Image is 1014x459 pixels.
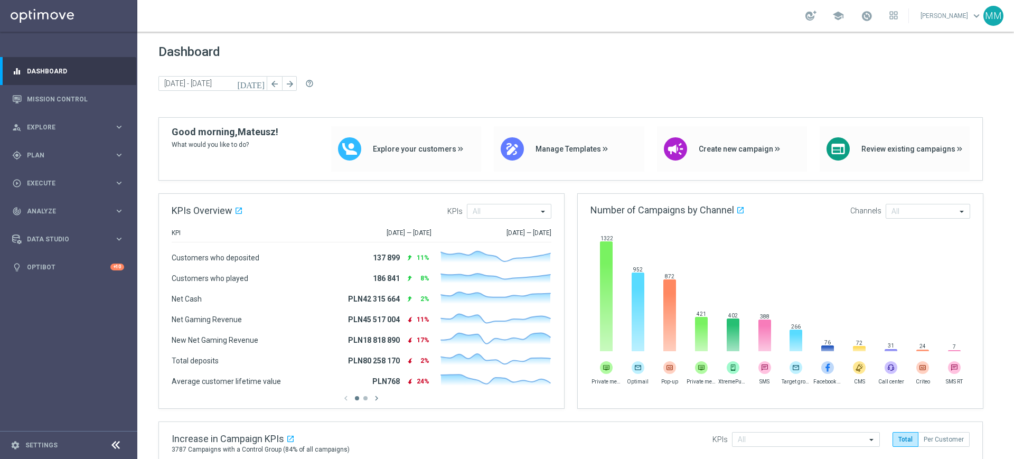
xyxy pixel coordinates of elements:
[114,234,124,244] i: keyboard_arrow_right
[114,150,124,160] i: keyboard_arrow_right
[12,67,125,76] button: equalizer Dashboard
[27,236,114,242] span: Data Studio
[12,207,125,216] button: track_changes Analyze keyboard_arrow_right
[12,207,22,216] i: track_changes
[114,122,124,132] i: keyboard_arrow_right
[27,152,114,158] span: Plan
[983,6,1003,26] div: MM
[12,67,22,76] i: equalizer
[12,123,22,132] i: person_search
[12,85,124,113] div: Mission Control
[110,264,124,270] div: +10
[12,235,114,244] div: Data Studio
[12,179,125,188] button: play_circle_outline Execute keyboard_arrow_right
[11,441,20,450] i: settings
[27,253,110,281] a: Optibot
[832,10,844,22] span: school
[25,442,58,448] a: Settings
[12,263,22,272] i: lightbulb
[12,179,22,188] i: play_circle_outline
[27,208,114,214] span: Analyze
[919,8,983,24] a: [PERSON_NAME]keyboard_arrow_down
[27,85,124,113] a: Mission Control
[12,235,125,243] button: Data Studio keyboard_arrow_right
[971,10,982,22] span: keyboard_arrow_down
[12,151,22,160] i: gps_fixed
[114,178,124,188] i: keyboard_arrow_right
[27,180,114,186] span: Execute
[12,123,125,132] button: person_search Explore keyboard_arrow_right
[12,57,124,85] div: Dashboard
[12,95,125,104] button: Mission Control
[12,207,114,216] div: Analyze
[12,123,114,132] div: Explore
[12,253,124,281] div: Optibot
[114,206,124,216] i: keyboard_arrow_right
[27,57,124,85] a: Dashboard
[12,179,114,188] div: Execute
[12,151,114,160] div: Plan
[12,263,125,271] button: lightbulb Optibot +10
[27,124,114,130] span: Explore
[12,151,125,160] button: gps_fixed Plan keyboard_arrow_right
